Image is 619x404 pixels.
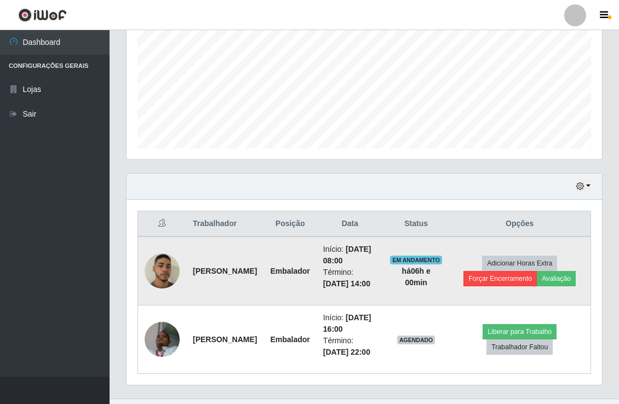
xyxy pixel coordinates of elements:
[383,211,449,237] th: Status
[323,279,370,288] time: [DATE] 14:00
[323,335,377,358] li: Término:
[390,256,442,264] span: EM ANDAMENTO
[537,271,576,286] button: Avaliação
[323,267,377,290] li: Término:
[18,8,67,22] img: CoreUI Logo
[402,267,431,287] strong: há 06 h e 00 min
[323,245,371,265] time: [DATE] 08:00
[323,244,377,267] li: Início:
[145,240,180,302] img: 1749859968121.jpeg
[397,336,435,344] span: AGENDADO
[317,211,383,237] th: Data
[193,267,257,275] strong: [PERSON_NAME]
[270,267,309,275] strong: Embalador
[483,324,557,339] button: Liberar para Trabalho
[145,316,180,362] img: 1710168469297.jpeg
[186,211,263,237] th: Trabalhador
[486,339,553,355] button: Trabalhador Faltou
[449,211,591,237] th: Opções
[482,256,557,271] button: Adicionar Horas Extra
[270,335,309,344] strong: Embalador
[323,313,371,333] time: [DATE] 16:00
[263,211,316,237] th: Posição
[193,335,257,344] strong: [PERSON_NAME]
[323,312,377,335] li: Início:
[323,348,370,356] time: [DATE] 22:00
[463,271,537,286] button: Forçar Encerramento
